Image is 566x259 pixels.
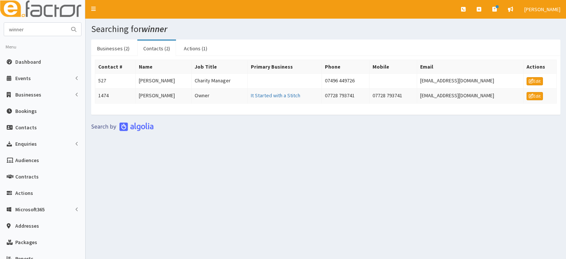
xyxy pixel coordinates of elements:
[95,74,136,89] td: 527
[135,74,192,89] td: [PERSON_NAME]
[95,88,136,103] td: 1474
[15,222,39,229] span: Addresses
[15,239,37,246] span: Packages
[95,60,136,74] th: Contact #
[15,140,37,147] span: Enquiries
[248,60,322,74] th: Primary Business
[15,190,33,196] span: Actions
[417,74,524,89] td: [EMAIL_ADDRESS][DOMAIN_NAME]
[15,206,45,213] span: Microsoft365
[135,60,192,74] th: Name
[524,60,557,74] th: Actions
[15,59,41,65] span: Dashboard
[15,75,31,82] span: Events
[417,88,524,103] td: [EMAIL_ADDRESS][DOMAIN_NAME]
[141,23,167,35] i: winner
[15,91,41,98] span: Businesses
[370,60,417,74] th: Mobile
[322,88,369,103] td: 07728 793741
[91,24,560,34] h1: Searching for
[192,60,248,74] th: Job Title
[91,41,135,56] a: Businesses (2)
[192,88,248,103] td: Owner
[137,41,176,56] a: Contacts (2)
[192,74,248,89] td: Charity Manager
[91,122,154,131] img: search-by-algolia-light-background.png
[370,88,417,103] td: 07728 793741
[15,108,37,114] span: Bookings
[251,92,300,99] a: It Started with a Stitch
[15,173,39,180] span: Contracts
[135,88,192,103] td: [PERSON_NAME]
[4,23,67,36] input: Search...
[524,6,560,13] span: [PERSON_NAME]
[15,124,37,131] span: Contacts
[178,41,213,56] a: Actions (1)
[322,74,369,89] td: 07496 449726
[322,60,369,74] th: Phone
[527,92,543,100] a: Edit
[527,77,543,85] a: Edit
[15,157,39,164] span: Audiences
[417,60,524,74] th: Email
